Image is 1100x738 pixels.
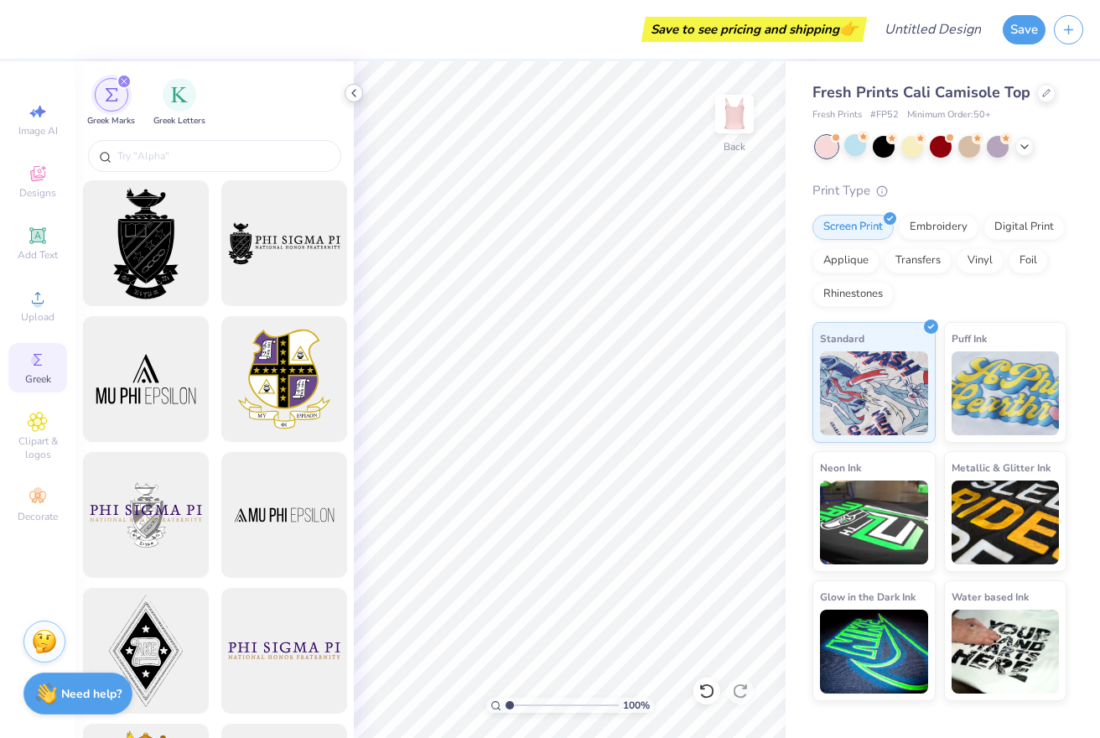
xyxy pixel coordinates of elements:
span: Decorate [18,510,58,523]
div: Print Type [812,181,1066,200]
span: Greek Marks [87,115,135,127]
span: Standard [820,330,864,347]
img: Puff Ink [952,351,1060,435]
span: Metallic & Glitter Ink [952,459,1051,476]
img: Standard [820,351,928,435]
div: filter for Greek Marks [87,78,135,127]
button: filter button [87,78,135,127]
div: Foil [1009,248,1048,273]
span: Fresh Prints [812,108,862,122]
span: 100 % [623,698,650,713]
div: Vinyl [957,248,1004,273]
div: filter for Greek Letters [153,78,205,127]
button: filter button [153,78,205,127]
span: Neon Ink [820,459,861,476]
span: Greek [25,372,51,386]
div: Screen Print [812,215,894,240]
span: Greek Letters [153,115,205,127]
img: Back [718,97,751,131]
button: Save [1003,15,1046,44]
div: Embroidery [899,215,978,240]
img: Greek Marks Image [105,88,118,101]
span: Minimum Order: 50 + [907,108,991,122]
div: Rhinestones [812,282,894,307]
strong: Need help? [61,686,122,702]
div: Save to see pricing and shipping [646,17,863,42]
img: Water based Ink [952,610,1060,694]
div: Digital Print [983,215,1065,240]
span: Water based Ink [952,588,1029,605]
span: Puff Ink [952,330,987,347]
span: Designs [19,186,56,200]
span: Upload [21,310,54,324]
input: Try "Alpha" [116,148,330,164]
span: Glow in the Dark Ink [820,588,916,605]
span: # FP52 [870,108,899,122]
div: Back [724,139,745,154]
img: Neon Ink [820,481,928,564]
div: Applique [812,248,879,273]
img: Glow in the Dark Ink [820,610,928,694]
span: Image AI [18,124,58,138]
span: Clipart & logos [8,434,67,461]
img: Greek Letters Image [171,86,188,103]
input: Untitled Design [871,13,994,46]
span: Add Text [18,248,58,262]
img: Metallic & Glitter Ink [952,481,1060,564]
span: Fresh Prints Cali Camisole Top [812,82,1030,102]
span: 👉 [839,18,858,39]
div: Transfers [885,248,952,273]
